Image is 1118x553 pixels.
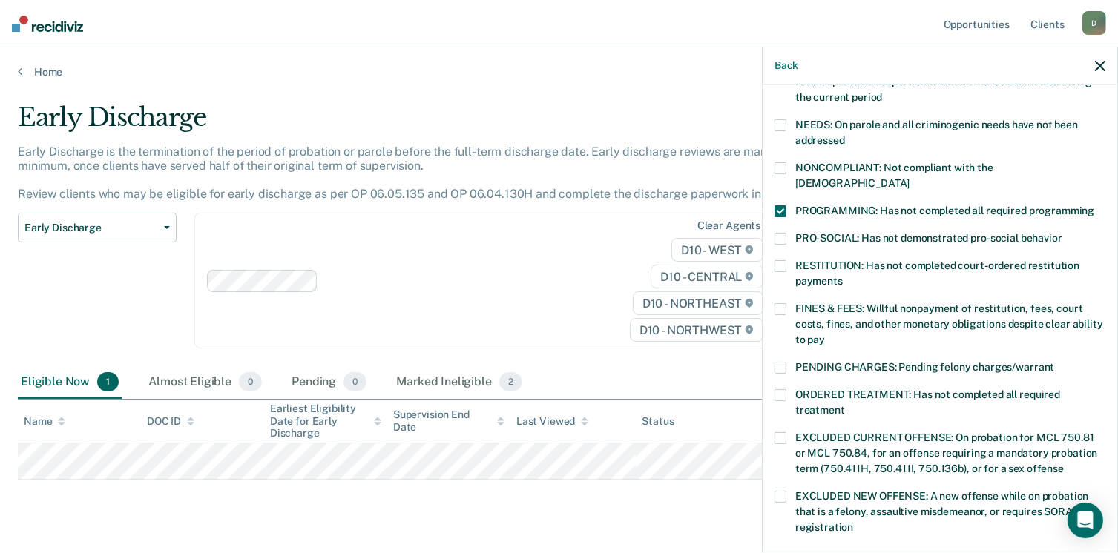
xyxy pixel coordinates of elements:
[630,318,763,342] span: D10 - NORTHWEST
[24,415,65,428] div: Name
[499,372,522,391] span: 2
[270,403,381,440] div: Earliest Eligibility Date for Early Discharge
[795,205,1094,216] span: PROGRAMMING: Has not completed all required programming
[343,372,366,391] span: 0
[18,102,856,145] div: Early Discharge
[289,366,369,399] div: Pending
[795,232,1062,244] span: PRO-SOCIAL: Has not demonstrated pro-social behavior
[775,59,798,72] button: Back
[145,366,265,399] div: Almost Eligible
[1068,503,1103,538] div: Open Intercom Messenger
[633,291,763,315] span: D10 - NORTHEAST
[393,408,504,434] div: Supervision End Date
[795,302,1103,345] span: FINES & FEES: Willful nonpayment of restitution, fees, court costs, fines, and other monetary obl...
[795,162,993,189] span: NONCOMPLIANT: Not compliant with the [DEMOGRAPHIC_DATA]
[393,366,525,399] div: Marked Ineligible
[239,372,262,391] span: 0
[516,415,588,428] div: Last Viewed
[795,388,1060,416] span: ORDERED TREATMENT: Has not completed all required treatment
[24,222,158,234] span: Early Discharge
[795,431,1097,474] span: EXCLUDED CURRENT OFFENSE: On probation for MCL 750.81 or MCL 750.84, for an offense requiring a m...
[795,119,1078,146] span: NEEDS: On parole and all criminogenic needs have not been addressed
[18,65,1100,79] a: Home
[671,238,763,262] span: D10 - WEST
[147,415,194,428] div: DOC ID
[12,16,83,32] img: Recidiviz
[795,259,1079,287] span: RESTITUTION: Has not completed court-ordered restitution payments
[697,219,760,232] div: Clear agents
[795,361,1054,373] span: PENDING CHARGES: Pending felony charges/warrant
[651,265,763,288] span: D10 - CENTRAL
[642,415,674,428] div: Status
[18,366,122,399] div: Eligible Now
[18,145,815,202] p: Early Discharge is the termination of the period of probation or parole before the full-term disc...
[795,490,1088,533] span: EXCLUDED NEW OFFENSE: A new offense while on probation that is a felony, assaultive misdemeanor, ...
[1082,11,1106,35] div: D
[97,372,119,391] span: 1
